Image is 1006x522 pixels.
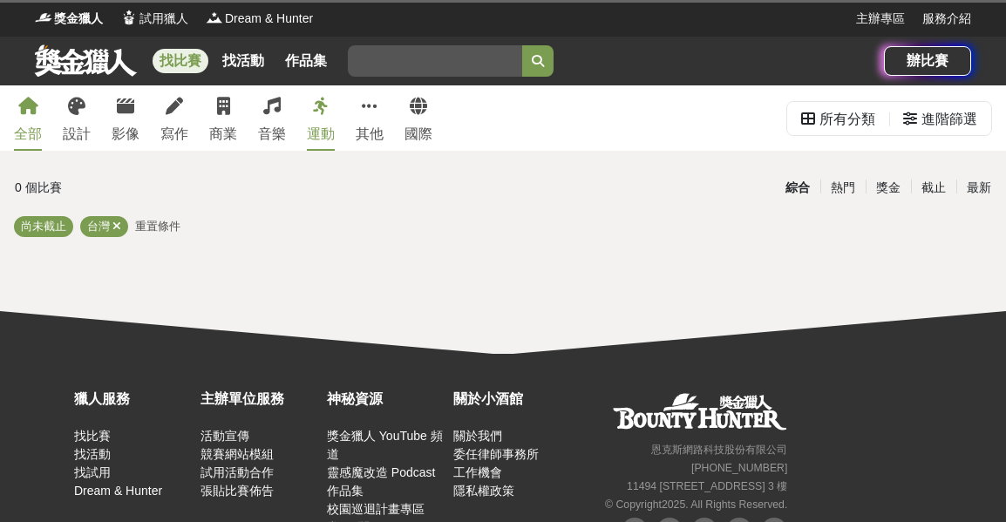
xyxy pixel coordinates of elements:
[74,389,192,410] div: 獵人服務
[327,465,435,479] a: 靈感魔改造 Podcast
[206,9,223,26] img: Logo
[911,173,956,203] div: 截止
[201,447,274,461] a: 競賽網站模組
[356,124,384,145] div: 其他
[74,465,111,479] a: 找試用
[921,102,977,137] div: 進階篩選
[453,447,539,461] a: 委任律師事務所
[327,502,425,516] a: 校園巡迴計畫專區
[209,124,237,145] div: 商業
[258,85,286,151] a: 音樂
[14,85,42,151] a: 全部
[54,10,103,28] span: 獎金獵人
[327,429,443,461] a: 獎金獵人 YouTube 頻道
[453,389,571,410] div: 關於小酒館
[74,429,111,443] a: 找比賽
[63,85,91,151] a: 設計
[605,498,787,511] small: © Copyright 2025 . All Rights Reserved.
[87,220,110,233] span: 台灣
[307,124,335,145] div: 運動
[225,10,313,28] span: Dream & Hunter
[327,389,445,410] div: 神秘資源
[820,173,866,203] div: 熱門
[160,124,188,145] div: 寫作
[856,10,905,28] a: 主辦專區
[21,220,66,233] span: 尚未截止
[453,484,514,498] a: 隱私權政策
[201,465,274,479] a: 試用活動合作
[35,10,103,28] a: Logo獎金獵人
[135,220,180,233] span: 重置條件
[453,465,502,479] a: 工作機會
[201,429,249,443] a: 活動宣傳
[112,124,139,145] div: 影像
[327,484,364,498] a: 作品集
[356,85,384,151] a: 其他
[453,429,502,443] a: 關於我們
[153,49,208,73] a: 找比賽
[74,484,162,498] a: Dream & Hunter
[201,389,318,410] div: 主辦單位服務
[14,124,42,145] div: 全部
[404,124,432,145] div: 國際
[112,85,139,151] a: 影像
[63,124,91,145] div: 設計
[956,173,1002,203] div: 最新
[206,10,313,28] a: LogoDream & Hunter
[15,173,339,203] div: 0 個比賽
[819,102,875,137] div: 所有分類
[627,480,787,492] small: 11494 [STREET_ADDRESS] 3 樓
[74,447,111,461] a: 找活動
[160,85,188,151] a: 寫作
[215,49,271,73] a: 找活動
[404,85,432,151] a: 國際
[307,85,335,151] a: 運動
[201,484,274,498] a: 張貼比賽佈告
[35,9,52,26] img: Logo
[120,10,188,28] a: Logo試用獵人
[278,49,334,73] a: 作品集
[139,10,188,28] span: 試用獵人
[120,9,138,26] img: Logo
[258,124,286,145] div: 音樂
[209,85,237,151] a: 商業
[775,173,820,203] div: 綜合
[651,444,787,456] small: 恩克斯網路科技股份有限公司
[884,46,971,76] a: 辦比賽
[691,462,787,474] small: [PHONE_NUMBER]
[866,173,911,203] div: 獎金
[922,10,971,28] a: 服務介紹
